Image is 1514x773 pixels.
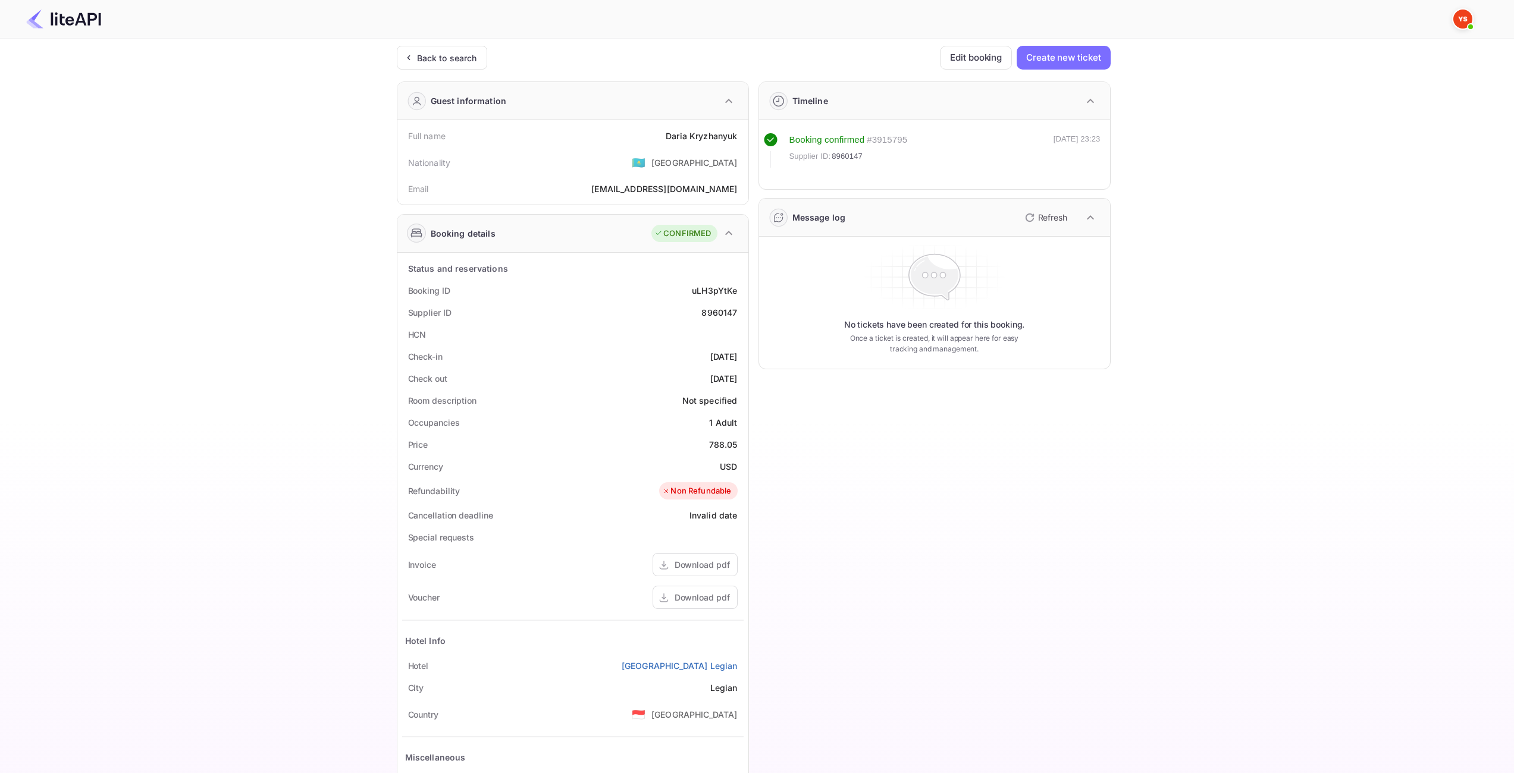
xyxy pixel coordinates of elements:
[408,372,447,385] div: Check out
[1026,50,1101,65] ya-tr-span: Create new ticket
[651,708,738,721] div: [GEOGRAPHIC_DATA]
[408,558,436,571] div: Invoice
[632,152,645,173] span: United States
[844,319,1025,331] p: No tickets have been created for this booking.
[792,95,828,107] div: Timeline
[940,46,1012,70] button: Edit booking
[408,591,440,604] div: Voucher
[789,150,831,162] span: Supplier ID:
[405,751,466,763] div: Miscellaneous
[408,183,429,195] div: Email
[710,350,738,363] div: [DATE]
[408,438,428,451] div: Price
[832,150,863,162] span: 8960147
[408,460,443,473] div: Currency
[408,284,450,297] div: Booking ID
[408,156,451,169] div: Nationality
[710,681,738,694] div: Legian
[651,156,738,169] div: [GEOGRAPHIC_DATA]
[701,306,737,319] div: 8960147
[666,130,737,142] div: Daria Kryzhanyuk
[675,558,730,571] div: Download pdf
[689,509,738,521] div: Invalid date
[431,227,496,240] div: Booking details
[1054,133,1101,168] div: [DATE] 23:23
[841,333,1029,354] p: Once a ticket is created, it will appear here for easy tracking and management.
[692,284,737,297] div: uLH3pYtKe
[1038,211,1067,224] p: Refresh
[632,703,645,725] span: United States
[408,416,460,429] div: Occupancies
[710,372,738,385] div: [DATE]
[408,531,474,543] div: Special requests
[408,394,477,407] div: Room description
[709,438,738,451] div: 788.05
[662,485,731,497] div: Non Refundable
[709,416,737,429] div: 1 Adult
[591,183,737,195] div: [EMAIL_ADDRESS][DOMAIN_NAME]
[408,306,452,319] div: Supplier ID
[682,394,738,407] div: Not specified
[26,10,101,29] img: LiteAPI Logo
[622,659,738,672] a: [GEOGRAPHIC_DATA] Legian
[1453,10,1472,29] img: Yandex Support
[408,262,508,275] div: Status and reservations
[405,634,446,647] div: Hotel Info
[1018,208,1072,227] button: Refresh
[408,130,446,142] div: Full name
[408,328,427,341] div: HCN
[431,95,507,107] div: Guest information
[789,133,865,147] div: Booking confirmed
[408,708,438,721] div: Country
[417,53,477,63] ya-tr-span: Back to search
[408,350,443,363] div: Check-in
[720,460,737,473] div: USD
[654,228,711,240] div: CONFIRMED
[950,50,1002,65] ya-tr-span: Edit booking
[1017,46,1110,70] button: Create new ticket
[408,659,429,672] div: Hotel
[675,591,730,604] div: Download pdf
[792,211,846,224] div: Message log
[867,133,907,147] div: # 3915795
[408,509,493,521] div: Cancellation deadline
[408,681,424,694] div: City
[408,485,460,497] div: Refundability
